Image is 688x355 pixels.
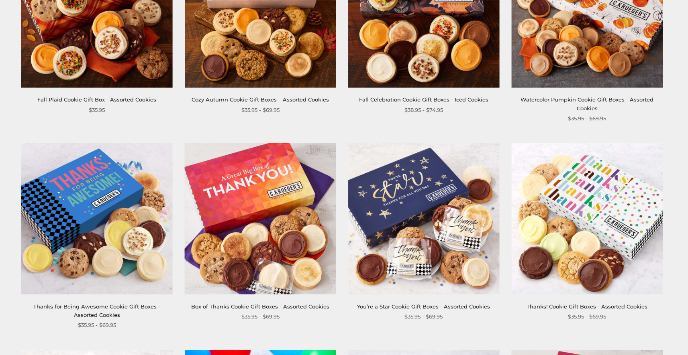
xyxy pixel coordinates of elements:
img: You’re a Star Cookie Gift Boxes - Assorted Cookies [348,143,499,294]
img: Thanks! Cookie Gift Boxes - Assorted Cookies [511,143,663,294]
iframe: Sign Up via Text for Offers [6,325,83,349]
span: $35.95 - $69.95 [241,312,280,321]
a: Cozy Autumn Cookie Gift Boxes – Assorted Cookies [192,96,329,103]
span: $35.95 [89,106,105,114]
span: $35.95 - $69.95 [404,312,443,321]
a: Fall Celebration Cookie Gift Boxes - Iced Cookies [359,96,488,103]
span: $38.95 - $74.95 [404,106,443,114]
a: Fall Plaid Cookie Gift Box - Assorted Cookies [37,96,156,103]
a: Thanks! Cookie Gift Boxes - Assorted Cookies [527,303,647,310]
a: Box of Thanks Cookie Gift Boxes - Assorted Cookies [191,303,329,310]
a: You’re a Star Cookie Gift Boxes - Assorted Cookies [357,303,490,310]
span: $35.95 - $69.95 [241,106,280,114]
a: Thanks for Being Awesome Cookie Gift Boxes - Assorted Cookies [33,303,160,318]
a: Watercolor Pumpkin Cookie Gift Boxes - Assorted Cookies [521,96,653,111]
span: $35.95 - $69.95 [78,321,116,329]
span: $35.95 - $69.95 [568,114,606,123]
img: Thanks for Being Awesome Cookie Gift Boxes - Assorted Cookies [21,143,173,294]
img: Box of Thanks Cookie Gift Boxes - Assorted Cookies [185,143,336,294]
span: $35.95 - $69.95 [568,312,606,321]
